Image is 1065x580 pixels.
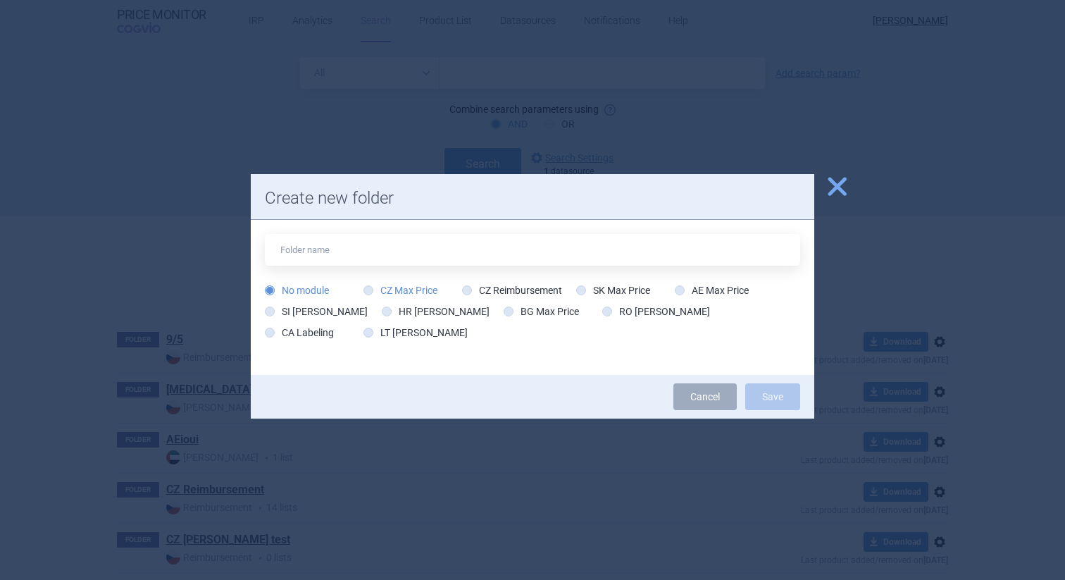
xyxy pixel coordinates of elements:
label: HR [PERSON_NAME] [382,304,490,319]
label: BG Max Price [504,304,579,319]
label: CA Labeling [265,326,334,340]
button: Save [745,383,800,410]
label: CZ Reimbursement [462,283,562,297]
input: Folder name [265,234,800,266]
h1: Create new folder [265,188,800,209]
label: CZ Max Price [363,283,437,297]
label: LT [PERSON_NAME] [363,326,468,340]
label: No module [265,283,329,297]
label: SK Max Price [576,283,650,297]
a: Cancel [673,383,737,410]
label: RO [PERSON_NAME] [602,304,710,319]
label: SI [PERSON_NAME] [265,304,368,319]
label: AE Max Price [675,283,749,297]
